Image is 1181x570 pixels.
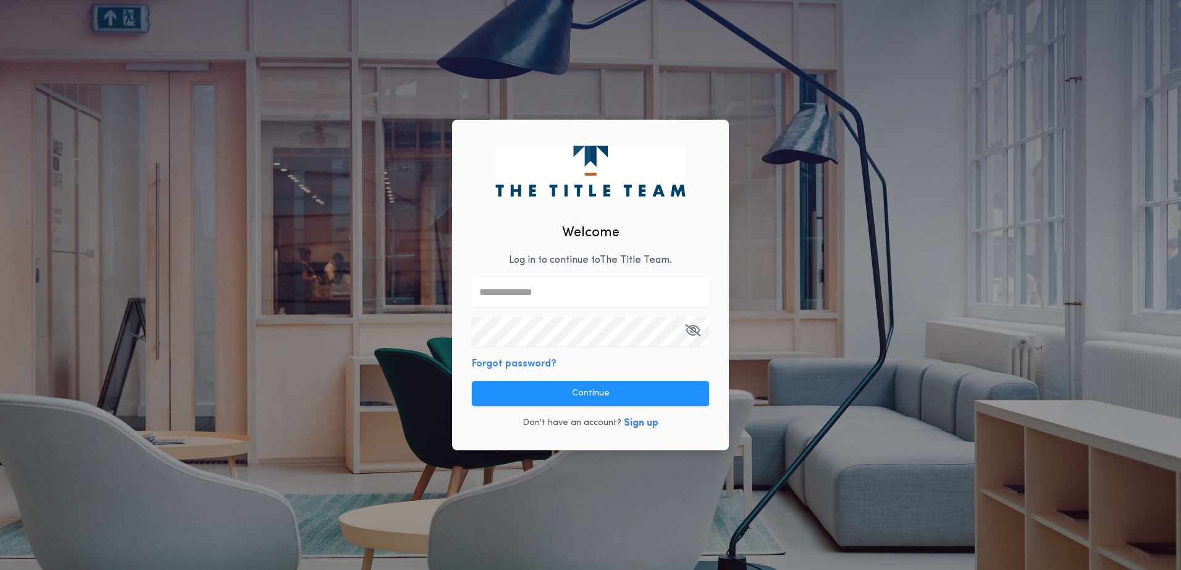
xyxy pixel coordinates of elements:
[562,223,620,243] h2: Welcome
[509,253,672,268] p: Log in to continue to The Title Team .
[472,357,557,371] button: Forgot password?
[523,417,621,429] p: Don't have an account?
[624,416,658,431] button: Sign up
[495,146,685,196] img: logo
[472,381,709,406] button: Continue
